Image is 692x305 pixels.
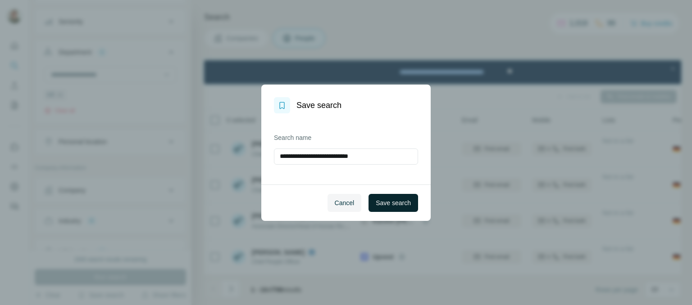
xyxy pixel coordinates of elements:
[296,99,341,112] h1: Save search
[464,4,473,13] div: Close Step
[328,194,362,212] button: Cancel
[174,2,301,22] div: Upgrade plan for full access to Surfe
[376,198,411,207] span: Save search
[369,194,418,212] button: Save search
[274,133,418,142] label: Search name
[335,198,355,207] span: Cancel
